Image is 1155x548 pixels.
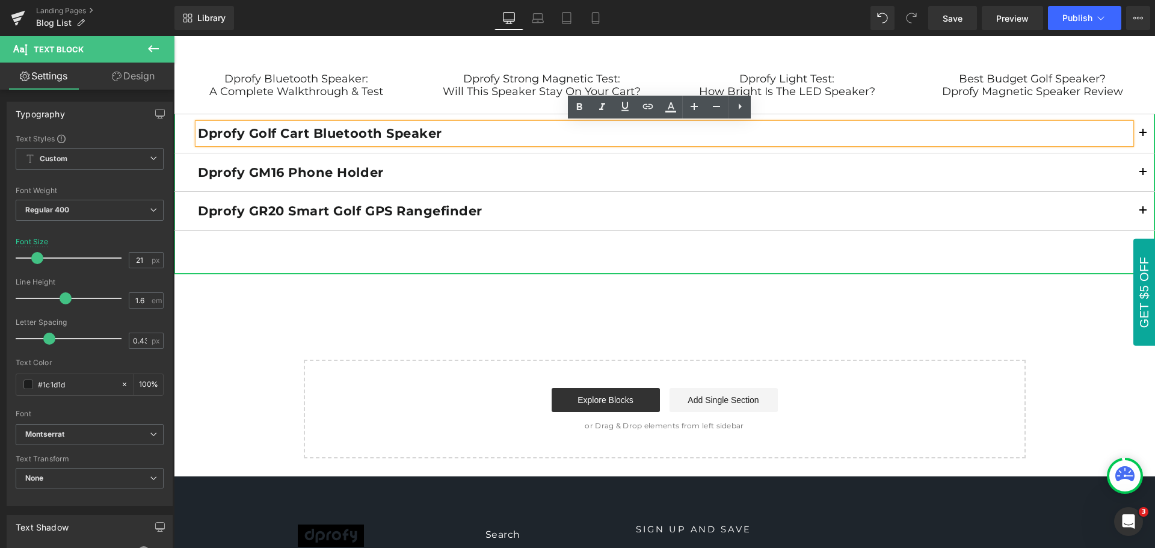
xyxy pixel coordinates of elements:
span: em [152,297,162,304]
img: website_grey.svg [19,31,29,42]
div: Font Weight [16,186,164,195]
span: Text Block [34,45,84,54]
input: Color [38,378,115,391]
img: logo_orange.svg [19,19,29,29]
div: v 4.0.25 [34,19,59,29]
b: Regular 400 [25,205,70,214]
strong: Dprofy GR20 Smart Golf GPS Rangefinder [24,167,309,182]
div: 关键词（按流量） [136,72,198,80]
span: px [152,256,162,264]
span: Library [197,13,226,23]
a: About Us [312,511,444,531]
button: Redo [899,6,923,30]
div: Line Height [16,278,164,286]
div: Typography [16,102,65,119]
strong: Dprofy Golf Cart Bluetooth Speaker [24,90,268,105]
div: 域名概述 [62,72,93,80]
strong: Dprofy GM16 Phone Holder [24,129,210,144]
div: Letter Spacing [16,318,164,327]
b: None [25,473,44,482]
span: Publish [1062,13,1092,23]
div: % [134,374,163,395]
button: More [1126,6,1150,30]
img: dprofy [124,488,190,511]
h1: How Bright is the LED Speaker? [491,49,736,63]
i: Montserrat [25,429,64,440]
a: Preview [982,6,1043,30]
button: Undo [870,6,895,30]
div: Text Styles [16,134,164,143]
a: New Library [174,6,234,30]
img: tab_domain_overview_orange.svg [49,71,58,81]
a: Laptop [523,6,552,30]
span: Dprofy Light Test: [565,36,661,49]
div: Text Shadow [16,516,69,532]
a: Desktop [494,6,523,30]
div: Font Size [16,238,49,246]
a: Search [312,488,444,508]
p: SIGN UP AND SAVE [462,488,835,499]
b: Custom [40,154,67,164]
a: Landing Pages [36,6,174,16]
span: px [152,337,162,345]
p: or Drag & Drop elements from left sidebar [149,386,833,394]
a: Design [90,63,177,90]
div: 域名: [DOMAIN_NAME] [31,31,122,42]
h1: Will This Speaker Stay On Your Cart? [245,49,491,63]
img: tab_keywords_by_traffic_grey.svg [123,71,132,81]
h1: Dprofy Magnetic Speaker Review [736,49,981,63]
div: Text Color [16,359,164,367]
span: 3 [1139,507,1148,517]
a: Explore Blocks [378,352,486,376]
a: Tablet [552,6,581,30]
div: Text Transform [16,455,164,463]
div: Font [16,410,164,418]
span: Dprofy Strong Magnetic Test: [289,36,446,49]
a: Add Single Section [496,352,604,376]
span: Save [943,12,962,25]
span: Blog List [36,18,72,28]
button: Publish [1048,6,1121,30]
iframe: Intercom live chat [1114,507,1143,536]
a: Mobile [581,6,610,30]
span: Dprofy Bluetooth Speaker: [51,36,194,49]
span: Best Budget Golf Speaker? [785,36,932,49]
span: Preview [996,12,1029,25]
